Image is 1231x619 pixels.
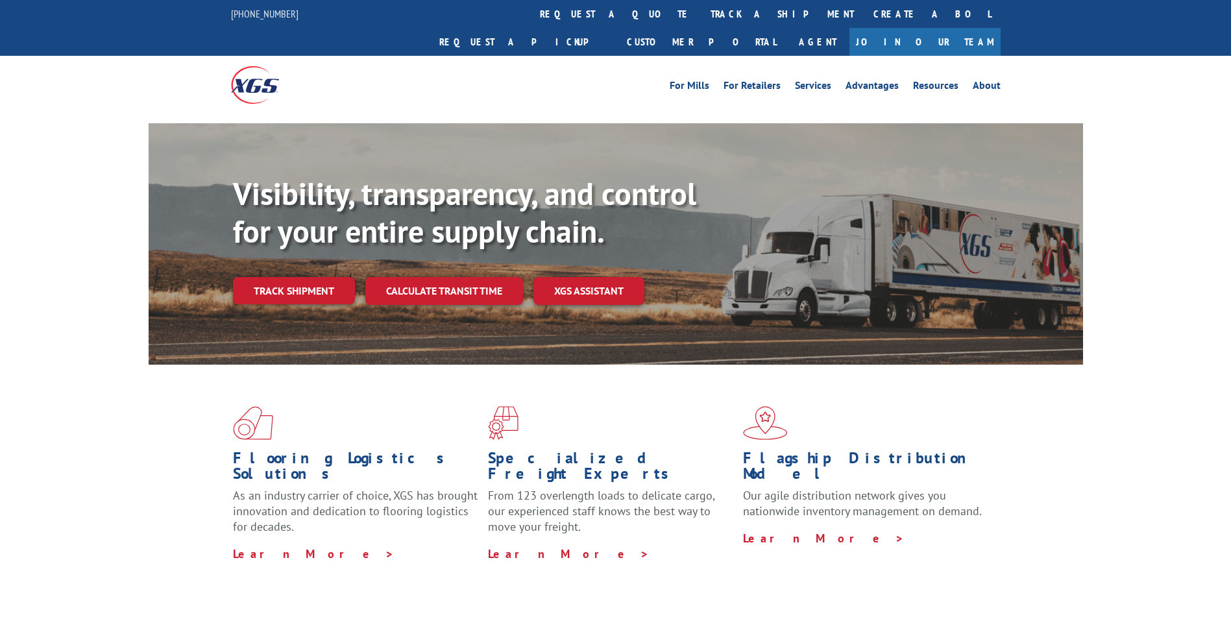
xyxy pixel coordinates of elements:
a: For Retailers [724,80,781,95]
b: Visibility, transparency, and control for your entire supply chain. [233,173,696,251]
a: Learn More > [233,546,395,561]
a: Learn More > [488,546,650,561]
span: Our agile distribution network gives you nationwide inventory management on demand. [743,488,982,518]
img: xgs-icon-flagship-distribution-model-red [743,406,788,440]
h1: Flagship Distribution Model [743,450,988,488]
img: xgs-icon-focused-on-flooring-red [488,406,518,440]
a: Request a pickup [430,28,617,56]
a: For Mills [670,80,709,95]
img: xgs-icon-total-supply-chain-intelligence-red [233,406,273,440]
a: Learn More > [743,531,905,546]
a: About [973,80,1001,95]
a: Agent [786,28,849,56]
p: From 123 overlength loads to delicate cargo, our experienced staff knows the best way to move you... [488,488,733,546]
a: Calculate transit time [365,277,523,305]
a: XGS ASSISTANT [533,277,644,305]
a: Resources [913,80,958,95]
a: [PHONE_NUMBER] [231,7,299,20]
span: As an industry carrier of choice, XGS has brought innovation and dedication to flooring logistics... [233,488,478,534]
h1: Specialized Freight Experts [488,450,733,488]
a: Track shipment [233,277,355,304]
a: Join Our Team [849,28,1001,56]
a: Customer Portal [617,28,786,56]
h1: Flooring Logistics Solutions [233,450,478,488]
a: Services [795,80,831,95]
a: Advantages [846,80,899,95]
